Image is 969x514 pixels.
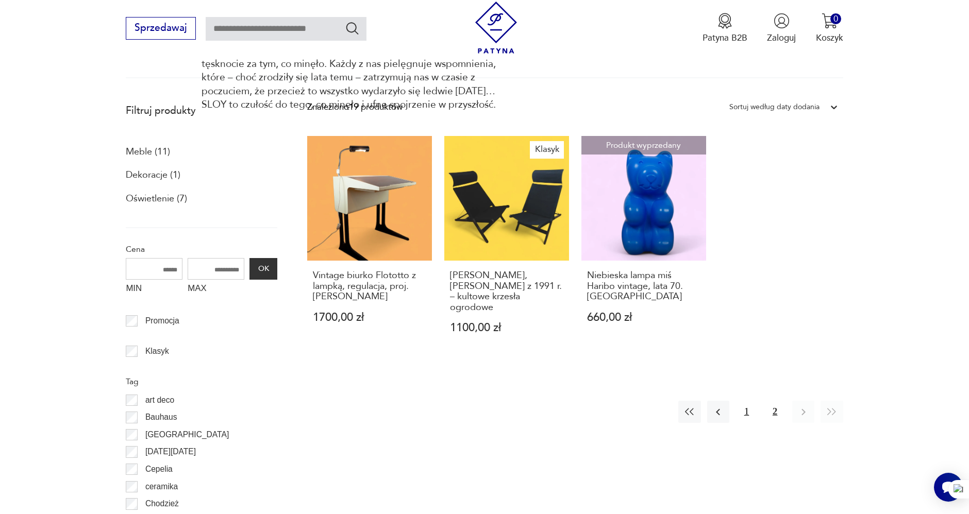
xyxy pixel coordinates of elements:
[126,280,182,299] label: MIN
[126,17,195,40] button: Sprzedawaj
[587,312,700,323] p: 660,00 zł
[145,445,196,458] p: [DATE][DATE]
[126,190,187,208] a: Oświetlenie (7)
[444,136,569,357] a: KlasykIKEA Hestra, Tord Bjorklund z 1991 r. – kultowe krzesła ogrodowe[PERSON_NAME], [PERSON_NAME...
[126,143,170,161] a: Meble (11)
[145,480,178,493] p: ceramika
[145,314,179,328] p: Promocja
[126,104,277,117] p: Filtruj produkty
[736,401,758,423] button: 1
[470,2,522,54] img: Patyna - sklep z meblami i dekoracjami vintage
[188,280,244,299] label: MAX
[307,100,403,114] div: Znaleziono 19 produktów
[126,243,277,256] p: Cena
[703,13,747,44] button: Patyna B2B
[145,428,229,441] p: [GEOGRAPHIC_DATA]
[145,410,177,424] p: Bauhaus
[767,13,796,44] button: Zaloguj
[145,497,179,510] p: Chodzież
[313,270,426,302] h3: Vintage biurko Flototto z lampką, regulacja, proj. [PERSON_NAME]
[345,21,360,36] button: Szukaj
[450,270,563,313] h3: [PERSON_NAME], [PERSON_NAME] z 1991 r. – kultowe krzesła ogrodowe
[145,393,174,407] p: art deco
[450,322,563,333] p: 1100,00 zł
[816,13,843,44] button: 0Koszyk
[249,258,277,280] button: OK
[830,13,841,24] div: 0
[126,25,195,33] a: Sprzedawaj
[764,401,786,423] button: 2
[581,136,706,357] a: Produkt wyprzedanyNiebieska lampa miś Haribo vintage, lata 70. MessowNiebieska lampa miś Haribo v...
[307,136,432,357] a: Vintage biurko Flototto z lampką, regulacja, proj. Luigi ColaniVintage biurko Flototto z lampką, ...
[313,312,426,323] p: 1700,00 zł
[703,13,747,44] a: Ikona medaluPatyna B2B
[126,375,277,388] p: Tag
[126,166,180,184] a: Dekoracje (1)
[729,100,820,114] div: Sortuj według daty dodania
[934,473,963,502] iframe: Smartsupp widget button
[822,13,838,29] img: Ikona koszyka
[816,32,843,44] p: Koszyk
[703,32,747,44] p: Patyna B2B
[587,270,700,302] h3: Niebieska lampa miś Haribo vintage, lata 70. [GEOGRAPHIC_DATA]
[774,13,790,29] img: Ikonka użytkownika
[767,32,796,44] p: Zaloguj
[717,13,733,29] img: Ikona medalu
[145,462,173,476] p: Cepelia
[145,345,169,358] p: Klasyk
